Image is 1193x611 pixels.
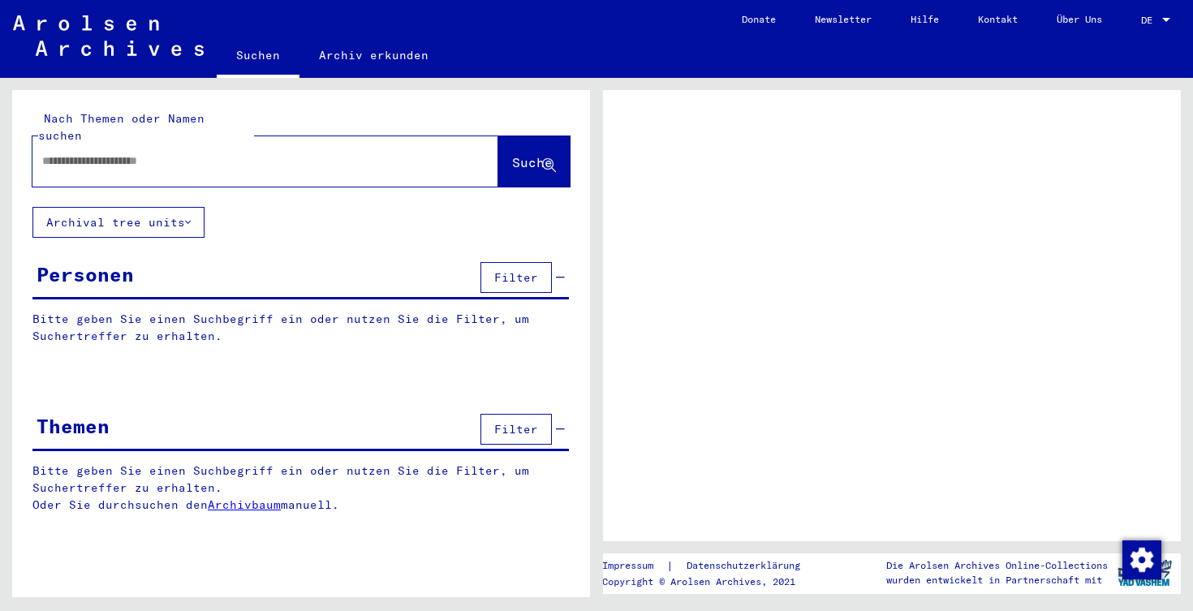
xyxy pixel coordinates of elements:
[886,573,1108,587] p: wurden entwickelt in Partnerschaft mit
[38,111,205,143] mat-label: Nach Themen oder Namen suchen
[602,557,666,574] a: Impressum
[1114,553,1175,593] img: yv_logo.png
[498,136,570,187] button: Suche
[32,311,569,345] p: Bitte geben Sie einen Suchbegriff ein oder nutzen Sie die Filter, um Suchertreffer zu erhalten.
[480,414,552,445] button: Filter
[886,558,1108,573] p: Die Arolsen Archives Online-Collections
[208,497,281,512] a: Archivbaum
[480,262,552,293] button: Filter
[1122,540,1161,579] img: Zustimmung ändern
[512,154,553,170] span: Suche
[13,15,204,56] img: Arolsen_neg.svg
[602,557,820,574] div: |
[217,36,299,78] a: Suchen
[299,36,448,75] a: Archiv erkunden
[494,422,538,437] span: Filter
[1141,15,1159,26] span: DE
[32,207,205,238] button: Archival tree units
[1122,540,1161,579] div: Zustimmung ändern
[602,574,820,589] p: Copyright © Arolsen Archives, 2021
[37,260,134,289] div: Personen
[494,270,538,285] span: Filter
[37,411,110,441] div: Themen
[32,463,570,514] p: Bitte geben Sie einen Suchbegriff ein oder nutzen Sie die Filter, um Suchertreffer zu erhalten. O...
[674,557,820,574] a: Datenschutzerklärung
